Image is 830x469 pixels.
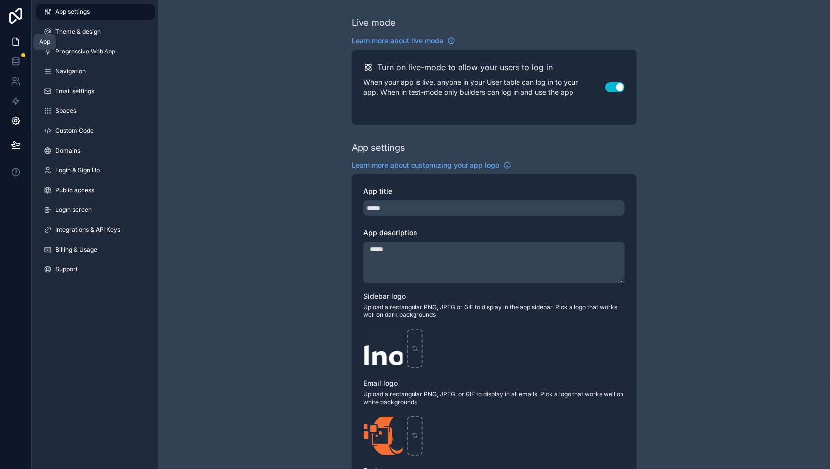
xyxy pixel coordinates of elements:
span: Navigation [55,67,86,75]
span: Email logo [363,379,398,387]
a: Billing & Usage [36,242,155,258]
a: Spaces [36,103,155,119]
a: Login & Sign Up [36,162,155,178]
a: Domains [36,143,155,158]
div: Live mode [352,16,396,30]
a: Public access [36,182,155,198]
div: App [39,38,50,46]
div: App settings [352,141,405,155]
span: Upload a rectangular PNG, JPEG or GIF to display in the app sidebar. Pick a logo that works well ... [363,303,625,319]
a: Learn more about customizing your app logo [352,160,511,170]
span: Login & Sign Up [55,166,100,174]
span: App description [363,228,417,237]
a: Custom Code [36,123,155,139]
span: Support [55,265,78,273]
a: Support [36,261,155,277]
a: Navigation [36,63,155,79]
span: Login screen [55,206,92,214]
span: Custom Code [55,127,94,135]
a: Learn more about live mode [352,36,455,46]
a: Theme & design [36,24,155,40]
span: Email settings [55,87,94,95]
a: App settings [36,4,155,20]
span: Learn more about live mode [352,36,443,46]
a: Integrations & API Keys [36,222,155,238]
span: App title [363,187,392,195]
a: Login screen [36,202,155,218]
span: App settings [55,8,90,16]
span: Upload a rectangular PNG, JPEG, or GIF to display in all emails. Pick a logo that works well on w... [363,390,625,406]
span: Progressive Web App [55,48,115,55]
span: Public access [55,186,94,194]
span: Spaces [55,107,76,115]
span: Sidebar logo [363,292,406,300]
h2: Turn on live-mode to allow your users to log in [377,61,553,73]
span: Domains [55,147,80,155]
a: Progressive Web App [36,44,155,59]
a: Email settings [36,83,155,99]
span: Theme & design [55,28,101,36]
p: When your app is live, anyone in your User table can log in to your app. When in test-mode only b... [363,77,605,97]
span: Billing & Usage [55,246,97,254]
span: Learn more about customizing your app logo [352,160,499,170]
span: Integrations & API Keys [55,226,120,234]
